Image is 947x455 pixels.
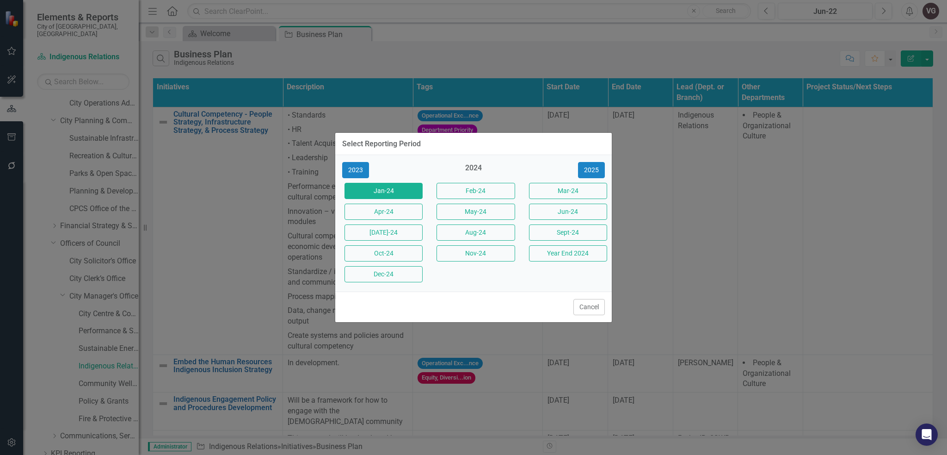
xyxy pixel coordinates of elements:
button: Cancel [573,299,605,315]
button: Year End 2024 [529,245,607,262]
button: Sept-24 [529,224,607,241]
button: Oct-24 [344,245,423,262]
button: Dec-24 [344,266,423,282]
button: May-24 [437,204,515,220]
button: 2025 [578,162,605,178]
div: Select Reporting Period [342,140,421,148]
button: Jun-24 [529,204,607,220]
button: Feb-24 [437,183,515,199]
button: Mar-24 [529,183,607,199]
div: 2024 [434,163,512,178]
button: Apr-24 [344,204,423,220]
button: 2023 [342,162,369,178]
div: Open Intercom Messenger [916,424,938,446]
button: [DATE]-24 [344,224,423,241]
button: Aug-24 [437,224,515,241]
button: Jan-24 [344,183,423,199]
button: Nov-24 [437,245,515,262]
